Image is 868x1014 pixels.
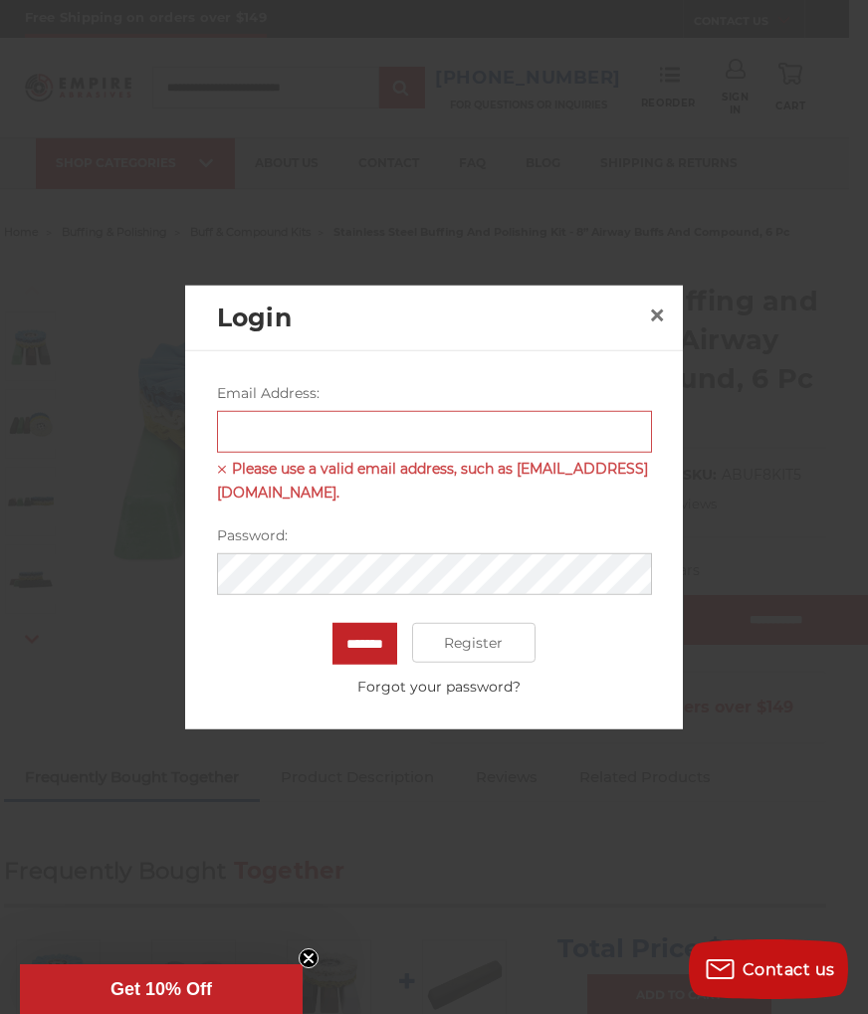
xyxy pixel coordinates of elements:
[648,296,666,334] span: ×
[299,948,319,968] button: Close teaser
[689,939,848,999] button: Contact us
[217,525,652,546] label: Password:
[217,382,652,403] label: Email Address:
[20,964,303,1014] div: Get 10% OffClose teaser
[217,299,641,336] h2: Login
[641,300,673,331] a: Close
[743,960,835,979] span: Contact us
[217,457,652,505] span: Please use a valid email address, such as [EMAIL_ADDRESS][DOMAIN_NAME].
[110,979,212,999] span: Get 10% Off
[227,677,651,698] a: Forgot your password?
[412,623,537,663] a: Register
